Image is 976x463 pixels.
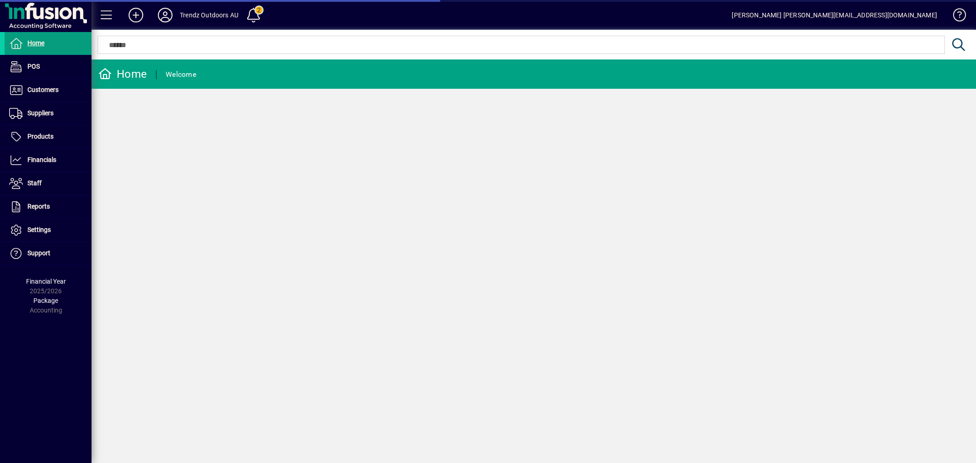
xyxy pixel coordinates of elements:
div: Welcome [166,67,196,82]
div: Home [98,67,147,81]
a: Financials [5,149,92,172]
span: Home [27,39,44,47]
a: Suppliers [5,102,92,125]
a: Settings [5,219,92,242]
span: POS [27,63,40,70]
span: Products [27,133,54,140]
a: Reports [5,195,92,218]
a: Support [5,242,92,265]
span: Settings [27,226,51,233]
button: Profile [151,7,180,23]
a: Staff [5,172,92,195]
span: Support [27,249,50,257]
span: Staff [27,179,42,187]
a: Customers [5,79,92,102]
button: Add [121,7,151,23]
a: POS [5,55,92,78]
span: Reports [27,203,50,210]
div: Trendz Outdoors AU [180,8,238,22]
a: Products [5,125,92,148]
a: Knowledge Base [946,2,965,32]
span: Financial Year [26,278,66,285]
span: Financials [27,156,56,163]
span: Suppliers [27,109,54,117]
div: [PERSON_NAME] [PERSON_NAME][EMAIL_ADDRESS][DOMAIN_NAME] [732,8,937,22]
span: Customers [27,86,59,93]
span: Package [33,297,58,304]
